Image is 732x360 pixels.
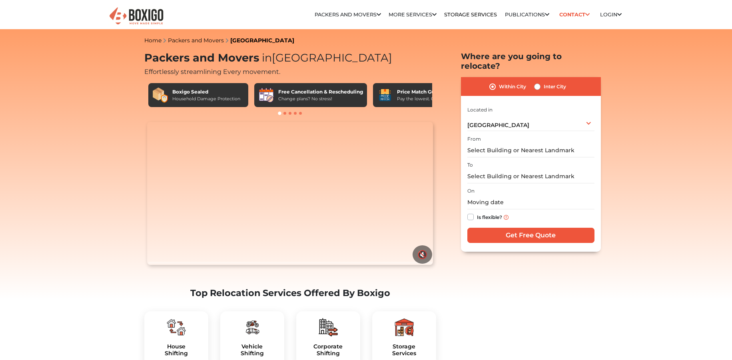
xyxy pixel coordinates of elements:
h5: House Shifting [151,343,202,357]
label: To [467,161,473,169]
h1: Packers and Movers [144,52,436,65]
h5: Vehicle Shifting [227,343,278,357]
input: Get Free Quote [467,228,594,243]
span: [GEOGRAPHIC_DATA] [259,51,392,64]
img: Price Match Guarantee [377,87,393,103]
label: From [467,135,481,143]
img: boxigo_packers_and_movers_plan [395,318,414,337]
label: Located in [467,106,493,113]
img: info [504,215,509,220]
input: Select Building or Nearest Landmark [467,169,594,183]
label: Is flexible? [477,212,502,221]
div: Household Damage Protection [172,95,240,102]
span: [GEOGRAPHIC_DATA] [467,121,529,129]
a: VehicleShifting [227,343,278,357]
div: Price Match Guarantee [397,88,458,95]
h2: Top Relocation Services Offered By Boxigo [144,288,436,298]
span: in [262,51,272,64]
a: Packers and Movers [315,12,381,18]
span: Effortlessly streamlining Every movement. [144,68,280,76]
a: Login [600,12,622,18]
a: Contact [557,8,592,21]
button: 🔇 [413,245,432,264]
img: boxigo_packers_and_movers_plan [319,318,338,337]
label: Inter City [544,82,566,91]
img: Boxigo Sealed [152,87,168,103]
a: Home [144,37,162,44]
video: Your browser does not support the video tag. [147,122,433,265]
input: Select Building or Nearest Landmark [467,143,594,157]
h5: Corporate Shifting [303,343,354,357]
a: [GEOGRAPHIC_DATA] [230,37,294,44]
div: Change plans? No stress! [278,95,363,102]
div: Boxigo Sealed [172,88,240,95]
h5: Storage Services [379,343,430,357]
a: More services [389,12,437,18]
input: Moving date [467,195,594,209]
a: Packers and Movers [168,37,224,44]
div: Free Cancellation & Rescheduling [278,88,363,95]
img: boxigo_packers_and_movers_plan [243,318,262,337]
a: StorageServices [379,343,430,357]
a: Storage Services [444,12,497,18]
label: Within City [499,82,526,91]
a: HouseShifting [151,343,202,357]
img: Free Cancellation & Rescheduling [258,87,274,103]
img: boxigo_packers_and_movers_plan [167,318,186,337]
div: Pay the lowest. Guaranteed! [397,95,458,102]
a: Publications [505,12,549,18]
img: Boxigo [108,6,164,26]
label: On [467,187,475,195]
a: CorporateShifting [303,343,354,357]
h2: Where are you going to relocate? [461,52,601,71]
